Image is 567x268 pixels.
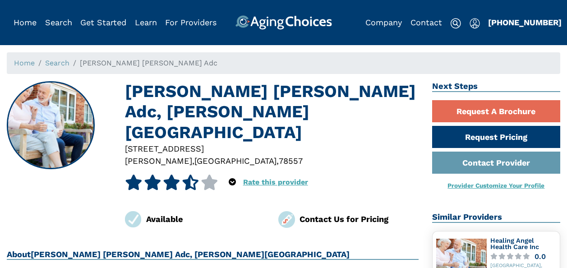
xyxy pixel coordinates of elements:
[135,18,157,27] a: Learn
[229,175,236,190] div: Popover trigger
[192,156,194,166] span: ,
[447,182,544,189] a: Provider Customize Your Profile
[243,178,308,186] a: Rate this provider
[14,59,35,67] a: Home
[165,18,217,27] a: For Providers
[8,82,94,169] img: Dias De Alegria Adc, Hidalgo TX
[300,213,419,225] div: Contact Us for Pricing
[80,59,217,67] span: [PERSON_NAME] [PERSON_NAME] Adc
[470,15,480,30] div: Popover trigger
[490,253,556,260] a: 0.0
[432,212,560,223] h2: Similar Providers
[7,52,560,74] nav: breadcrumb
[45,59,69,67] a: Search
[432,81,560,92] h2: Next Steps
[235,15,332,30] img: AgingChoices
[80,18,126,27] a: Get Started
[125,143,419,155] div: [STREET_ADDRESS]
[14,18,37,27] a: Home
[45,18,72,27] a: Search
[410,18,442,27] a: Contact
[125,81,419,143] h1: [PERSON_NAME] [PERSON_NAME] Adc, [PERSON_NAME][GEOGRAPHIC_DATA]
[194,156,277,166] span: [GEOGRAPHIC_DATA]
[432,100,560,122] a: Request A Brochure
[432,126,560,148] a: Request Pricing
[470,18,480,29] img: user-icon.svg
[279,155,303,167] div: 78557
[488,18,562,27] a: [PHONE_NUMBER]
[45,15,72,30] div: Popover trigger
[450,18,461,29] img: search-icon.svg
[125,156,192,166] span: [PERSON_NAME]
[490,237,539,250] a: Healing Angel Health Care Inc
[365,18,402,27] a: Company
[146,213,265,225] div: Available
[432,152,560,174] a: Contact Provider
[277,156,279,166] span: ,
[7,250,419,260] h2: About [PERSON_NAME] [PERSON_NAME] Adc, [PERSON_NAME][GEOGRAPHIC_DATA]
[535,253,546,260] div: 0.0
